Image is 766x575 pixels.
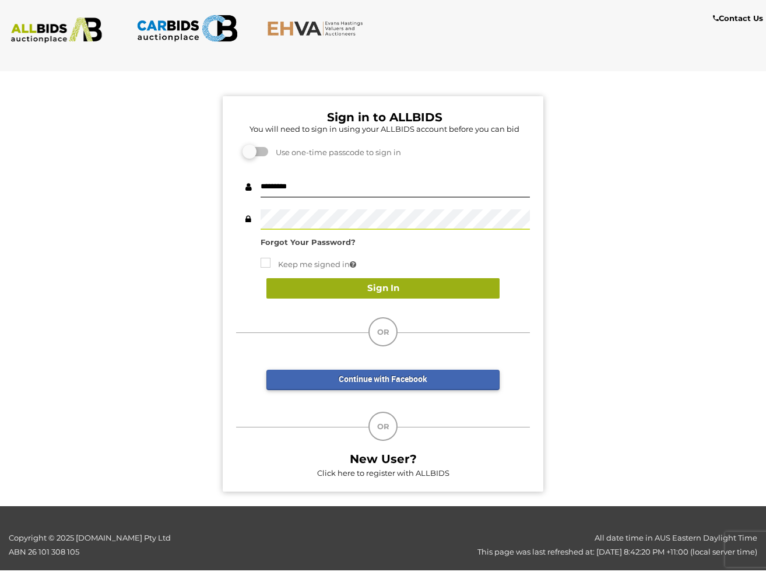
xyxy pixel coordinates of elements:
[368,412,398,441] div: OR
[317,468,449,478] a: Click here to register with ALLBIDS
[327,110,442,124] b: Sign in to ALLBIDS
[261,237,356,247] a: Forgot Your Password?
[6,17,108,43] img: ALLBIDS.com.au
[270,148,401,157] span: Use one-time passcode to sign in
[261,258,356,271] label: Keep me signed in
[350,452,417,466] b: New User?
[239,125,530,133] h5: You will need to sign in using your ALLBIDS account before you can bid
[267,20,369,36] img: EHVA.com.au
[266,370,500,390] a: Continue with Facebook
[713,13,763,23] b: Contact Us
[136,12,238,45] img: CARBIDS.com.au
[713,12,766,25] a: Contact Us
[266,278,500,299] button: Sign In
[368,317,398,346] div: OR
